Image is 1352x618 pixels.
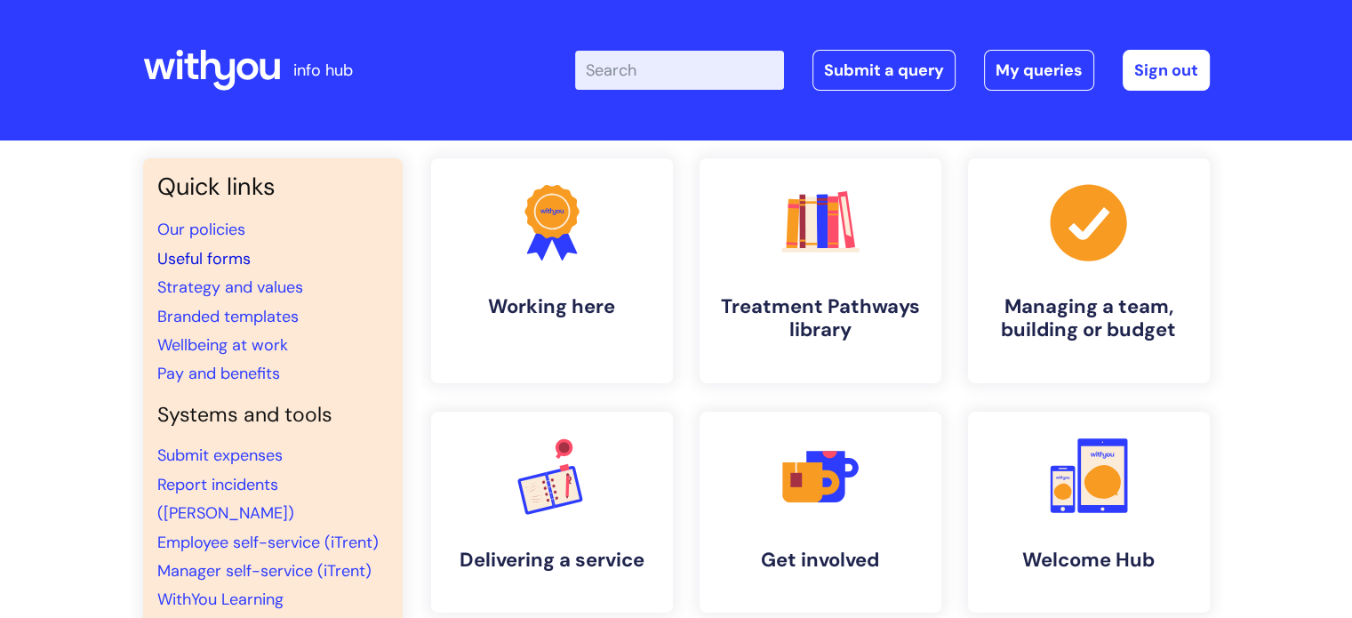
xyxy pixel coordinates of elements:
h3: Quick links [157,173,388,201]
h4: Systems and tools [157,403,388,428]
a: Delivering a service [431,412,673,613]
p: info hub [293,56,353,84]
input: Search [575,51,784,90]
a: WithYou Learning [157,589,284,610]
h4: Delivering a service [445,549,659,572]
a: Submit a query [812,50,956,91]
a: Working here [431,158,673,383]
a: Get involved [700,412,941,613]
h4: Welcome Hub [982,549,1196,572]
a: Useful forms [157,248,251,269]
a: Wellbeing at work [157,334,288,356]
a: Managing a team, building or budget [968,158,1210,383]
a: Submit expenses [157,445,283,466]
a: Employee self-service (iTrent) [157,532,379,553]
a: Strategy and values [157,277,303,298]
h4: Get involved [714,549,927,572]
a: Pay and benefits [157,363,280,384]
a: Sign out [1123,50,1210,91]
a: Manager self-service (iTrent) [157,560,372,582]
a: Branded templates [157,306,299,327]
h4: Managing a team, building or budget [982,295,1196,342]
a: Report incidents ([PERSON_NAME]) [157,474,294,524]
div: | - [575,50,1210,91]
a: My queries [984,50,1094,91]
a: Welcome Hub [968,412,1210,613]
a: Our policies [157,219,245,240]
h4: Working here [445,295,659,318]
a: Treatment Pathways library [700,158,941,383]
h4: Treatment Pathways library [714,295,927,342]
